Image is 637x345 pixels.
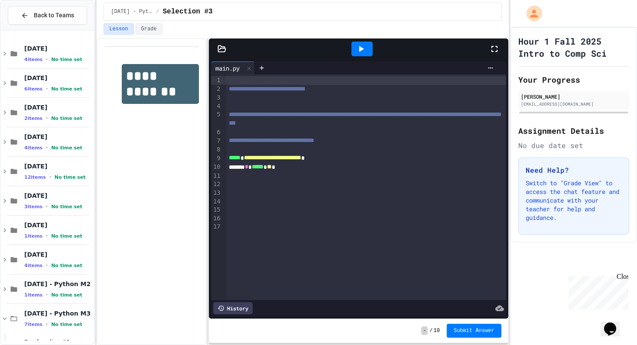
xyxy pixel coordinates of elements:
[24,145,42,151] span: 4 items
[46,144,48,151] span: •
[454,327,494,334] span: Submit Answer
[24,322,42,327] span: 7 items
[51,322,82,327] span: No time set
[211,172,222,181] div: 11
[213,302,253,314] div: History
[211,128,222,137] div: 6
[24,103,92,111] span: [DATE]
[518,74,629,86] h2: Your Progress
[526,165,622,175] h3: Need Help?
[51,292,82,298] span: No time set
[211,154,222,163] div: 9
[24,174,46,180] span: 12 items
[24,116,42,121] span: 2 items
[46,291,48,298] span: •
[49,174,51,181] span: •
[211,222,222,231] div: 17
[211,85,222,94] div: 2
[51,86,82,92] span: No time set
[211,163,222,171] div: 10
[211,64,244,73] div: main.py
[211,94,222,102] div: 3
[211,197,222,206] div: 14
[421,326,428,335] span: -
[111,8,153,15] span: Sept 24 - Python M3
[163,6,213,17] span: Selection #3
[46,321,48,328] span: •
[24,292,42,298] span: 1 items
[521,101,627,107] div: [EMAIL_ADDRESS][DOMAIN_NAME]
[46,232,48,239] span: •
[211,137,222,145] div: 7
[24,233,42,239] span: 1 items
[211,180,222,189] div: 12
[521,93,627,100] div: [PERSON_NAME]
[24,310,92,317] span: [DATE] - Python M3
[46,85,48,92] span: •
[24,86,42,92] span: 6 items
[526,179,622,222] p: Switch to "Grade View" to access the chat feature and communicate with your teacher for help and ...
[24,45,92,52] span: [DATE]
[55,174,86,180] span: No time set
[518,125,629,137] h2: Assignment Details
[211,61,255,74] div: main.py
[136,23,162,35] button: Grade
[34,11,74,20] span: Back to Teams
[24,133,92,141] span: [DATE]
[104,23,133,35] button: Lesson
[24,280,92,288] span: [DATE] - Python M2
[211,102,222,111] div: 4
[518,140,629,151] div: No due date set
[51,145,82,151] span: No time set
[46,56,48,63] span: •
[24,263,42,268] span: 4 items
[51,204,82,210] span: No time set
[51,263,82,268] span: No time set
[46,115,48,122] span: •
[211,189,222,197] div: 13
[518,35,629,59] h1: Hour 1 Fall 2025 Intro to Comp Sci
[24,251,92,258] span: [DATE]
[24,221,92,229] span: [DATE]
[565,273,628,310] iframe: chat widget
[24,192,92,200] span: [DATE]
[24,74,92,82] span: [DATE]
[211,206,222,214] div: 15
[517,3,544,23] div: My Account
[211,76,222,85] div: 1
[24,162,92,170] span: [DATE]
[51,233,82,239] span: No time set
[211,214,222,223] div: 16
[24,204,42,210] span: 3 items
[156,8,159,15] span: /
[46,262,48,269] span: •
[51,116,82,121] span: No time set
[46,203,48,210] span: •
[3,3,60,55] div: Chat with us now!Close
[211,110,222,128] div: 5
[447,324,501,338] button: Submit Answer
[434,327,440,334] span: 10
[51,57,82,62] span: No time set
[8,6,87,25] button: Back to Teams
[24,57,42,62] span: 4 items
[211,145,222,154] div: 8
[429,327,432,334] span: /
[601,310,628,336] iframe: chat widget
